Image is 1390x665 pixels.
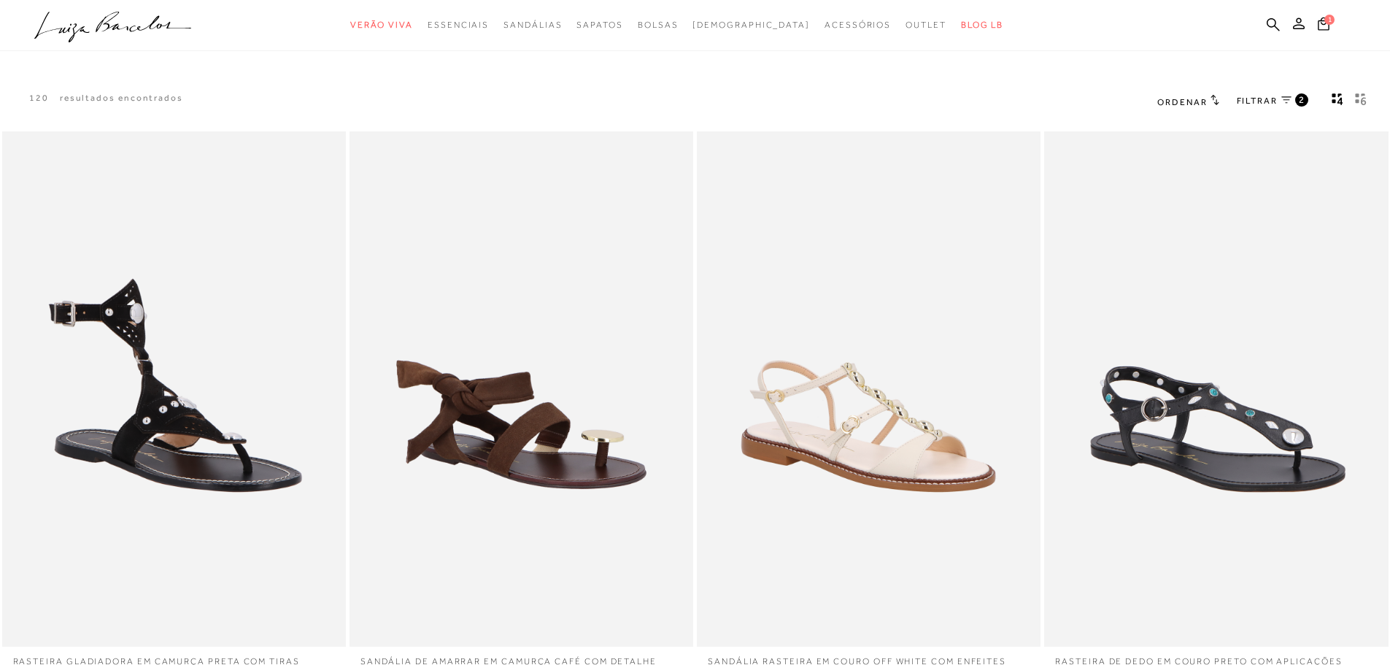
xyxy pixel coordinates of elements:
a: noSubCategoriesText [825,12,891,39]
span: Ordenar [1157,97,1207,107]
a: noSubCategoriesText [576,12,622,39]
span: Sapatos [576,20,622,30]
img: SANDÁLIA RASTEIRA EM COURO OFF WHITE COM ENFEITES OVAIS METÁLICOS [698,134,1039,645]
span: Acessórios [825,20,891,30]
p: resultados encontrados [60,92,183,104]
span: Bolsas [638,20,679,30]
a: noSubCategoriesText [906,12,946,39]
img: SANDÁLIA DE AMARRAR EM CAMURÇA CAFÉ COM DETALHE METALIZADO [351,134,692,645]
span: Verão Viva [350,20,413,30]
img: RASTEIRA GLADIADORA EM CAMURÇA PRETA COM TIRAS LASER E APLIQUES DOURADOS [4,134,344,645]
span: Sandálias [503,20,562,30]
span: Essenciais [428,20,489,30]
button: 1 [1313,16,1334,36]
span: [DEMOGRAPHIC_DATA] [692,20,810,30]
span: Outlet [906,20,946,30]
a: noSubCategoriesText [350,12,413,39]
span: FILTRAR [1237,95,1278,107]
a: noSubCategoriesText [428,12,489,39]
button: Mostrar 4 produtos por linha [1327,92,1348,111]
img: RASTEIRA DE DEDO EM COURO PRETO COM APLICAÇÕES TURQUESA E METAL [1046,134,1386,645]
a: noSubCategoriesText [638,12,679,39]
span: 1 [1324,15,1335,25]
a: BLOG LB [961,12,1003,39]
a: noSubCategoriesText [692,12,810,39]
a: noSubCategoriesText [503,12,562,39]
span: 2 [1299,93,1305,106]
span: BLOG LB [961,20,1003,30]
button: gridText6Desc [1351,92,1371,111]
p: 120 [29,92,49,104]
